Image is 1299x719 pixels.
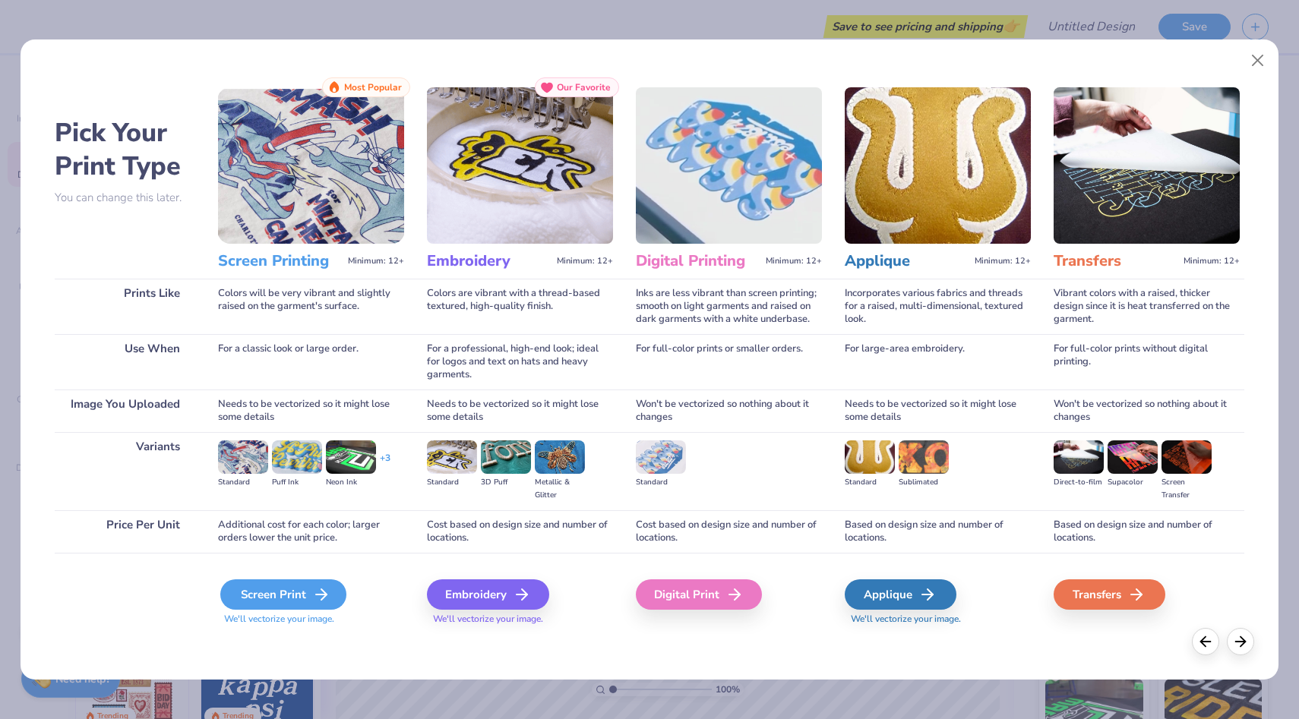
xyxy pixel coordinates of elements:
div: Needs to be vectorized so it might lose some details [845,389,1031,432]
div: Prints Like [55,279,195,334]
div: For a classic look or large order. [218,334,404,389]
span: Minimum: 12+ [348,256,404,266]
img: Supacolor [1108,440,1158,474]
h3: Applique [845,251,969,271]
img: Standard [636,440,686,474]
div: Transfers [1054,579,1165,610]
img: Standard [218,440,268,474]
div: Based on design size and number of locations. [845,510,1031,553]
img: Screen Printing [218,87,404,244]
span: We'll vectorize your image. [845,613,1031,626]
h3: Embroidery [427,251,551,271]
div: Use When [55,334,195,389]
img: Standard [845,440,895,474]
div: Direct-to-film [1054,476,1104,489]
div: Puff Ink [272,476,322,489]
img: Neon Ink [326,440,376,474]
div: Colors are vibrant with a thread-based textured, high-quality finish. [427,279,613,334]
span: Minimum: 12+ [766,256,822,266]
div: Won't be vectorized so nothing about it changes [1054,389,1240,432]
div: Neon Ink [326,476,376,489]
div: Screen Transfer [1162,476,1212,502]
div: Digital Print [636,579,762,610]
div: Cost based on design size and number of locations. [427,510,613,553]
div: For a professional, high-end look; ideal for logos and text on hats and heavy garments. [427,334,613,389]
img: Screen Transfer [1162,440,1212,474]
span: Our Favorite [557,82,611,93]
div: 3D Puff [481,476,531,489]
div: Standard [636,476,686,489]
div: Needs to be vectorized so it might lose some details [427,389,613,432]
div: Incorporates various fabrics and threads for a raised, multi-dimensional, textured look. [845,279,1031,334]
img: Digital Printing [636,87,822,244]
span: We'll vectorize your image. [218,613,404,626]
div: + 3 [380,452,390,478]
div: Embroidery [427,579,549,610]
div: Sublimated [899,476,949,489]
div: Standard [845,476,895,489]
div: Colors will be very vibrant and slightly raised on the garment's surface. [218,279,404,334]
div: Vibrant colors with a raised, thicker design since it is heat transferred on the garment. [1054,279,1240,334]
p: You can change this later. [55,191,195,204]
img: Direct-to-film [1054,440,1104,474]
span: Minimum: 12+ [975,256,1031,266]
img: Applique [845,87,1031,244]
span: Minimum: 12+ [557,256,613,266]
div: For full-color prints without digital printing. [1054,334,1240,389]
img: Metallic & Glitter [535,440,585,474]
span: We'll vectorize your image. [427,613,613,626]
div: Price Per Unit [55,510,195,553]
div: Standard [218,476,268,489]
div: Image You Uploaded [55,389,195,432]
img: Transfers [1054,87,1240,244]
div: Additional cost for each color; larger orders lower the unit price. [218,510,404,553]
div: Variants [55,432,195,510]
div: Won't be vectorized so nothing about it changes [636,389,822,432]
img: 3D Puff [481,440,531,474]
img: Puff Ink [272,440,322,474]
div: Cost based on design size and number of locations. [636,510,822,553]
div: Metallic & Glitter [535,476,585,502]
img: Standard [427,440,477,474]
span: Minimum: 12+ [1184,256,1240,266]
h3: Transfers [1054,251,1177,271]
div: For full-color prints or smaller orders. [636,334,822,389]
div: Needs to be vectorized so it might lose some details [218,389,404,432]
div: Supacolor [1108,476,1158,489]
div: For large-area embroidery. [845,334,1031,389]
div: Standard [427,476,477,489]
div: Based on design size and number of locations. [1054,510,1240,553]
img: Embroidery [427,87,613,244]
div: Screen Print [220,579,346,610]
h2: Pick Your Print Type [55,116,195,183]
div: Inks are less vibrant than screen printing; smooth on light garments and raised on dark garments ... [636,279,822,334]
button: Close [1244,46,1272,75]
h3: Screen Printing [218,251,342,271]
h3: Digital Printing [636,251,760,271]
img: Sublimated [899,440,949,474]
div: Applique [845,579,956,610]
span: Most Popular [344,82,402,93]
